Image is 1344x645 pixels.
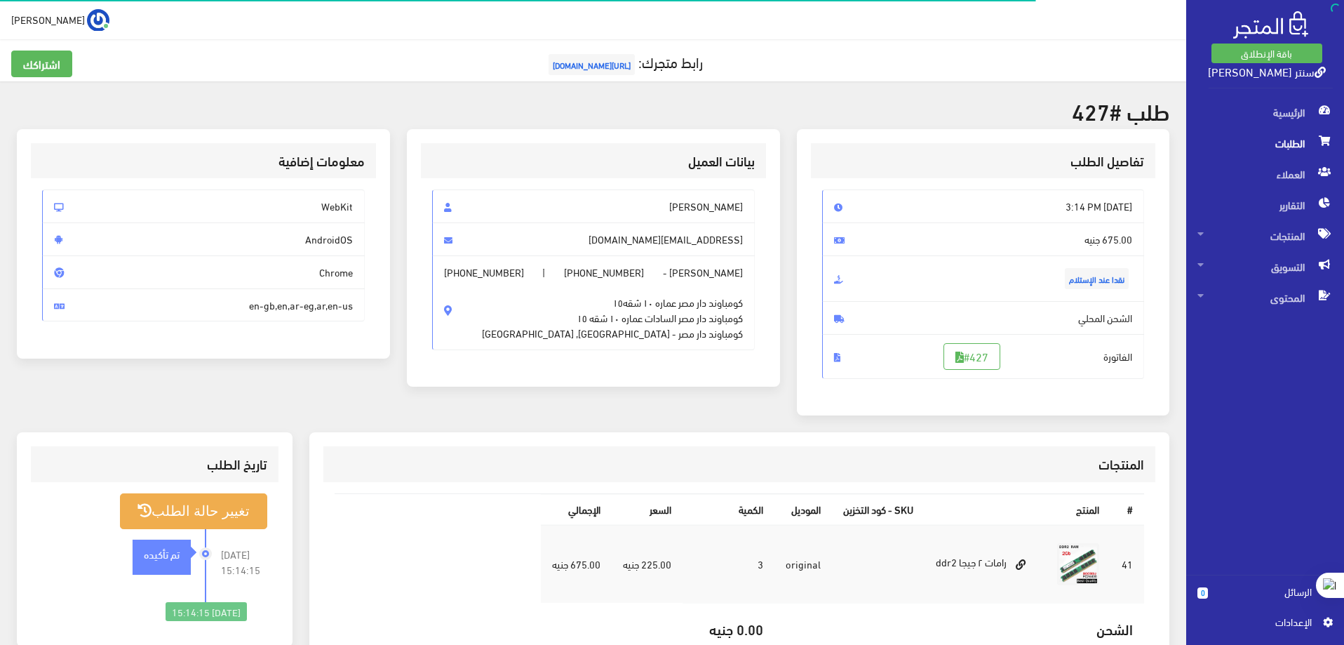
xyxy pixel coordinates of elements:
[432,255,755,350] span: [PERSON_NAME] - |
[943,343,1000,370] a: #427
[1209,614,1311,630] span: اﻹعدادات
[1110,525,1144,604] td: 41
[1197,189,1333,220] span: التقارير
[11,8,109,31] a: ... [PERSON_NAME]
[1233,11,1308,39] img: .
[1197,282,1333,313] span: المحتوى
[11,11,85,28] span: [PERSON_NAME]
[1208,61,1326,81] a: سنتر [PERSON_NAME]
[1219,584,1312,599] span: الرسائل
[683,525,774,604] td: 3
[541,494,612,524] th: اﻹجمالي
[1197,251,1333,282] span: التسويق
[1110,494,1144,524] th: #
[774,525,832,604] td: original
[822,222,1145,256] span: 675.00 جنيه
[1197,97,1333,128] span: الرئيسية
[1186,282,1344,313] a: المحتوى
[42,189,365,223] span: WebKit
[694,621,763,637] h5: 0.00 جنيه
[832,494,925,524] th: SKU - كود التخزين
[335,458,1144,471] h3: المنتجات
[549,54,635,75] span: [URL][DOMAIN_NAME]
[541,525,612,604] td: 675.00 جنيه
[612,525,683,604] td: 225.00 جنيه
[1186,97,1344,128] a: الرئيسية
[822,154,1145,168] h3: تفاصيل الطلب
[1186,189,1344,220] a: التقارير
[1211,44,1322,63] a: باقة الإنطلاق
[221,547,267,578] span: [DATE] 15:14:15
[87,9,109,32] img: ...
[822,189,1145,223] span: [DATE] 3:14 PM
[166,602,247,622] div: [DATE] 15:14:15
[1197,159,1333,189] span: العملاء
[1186,128,1344,159] a: الطلبات
[822,301,1145,335] span: الشحن المحلي
[42,154,365,168] h3: معلومات إضافية
[545,48,703,74] a: رابط متجرك:[URL][DOMAIN_NAME]
[564,265,644,280] span: [PHONE_NUMBER]
[432,222,755,256] span: [EMAIL_ADDRESS][DOMAIN_NAME]
[822,334,1145,379] span: الفاتورة
[1197,614,1333,637] a: اﻹعدادات
[11,51,72,77] a: اشتراكك
[1065,268,1129,289] span: نقدا عند الإستلام
[482,280,743,341] span: كومباوند دار مصر عماره ١٠ شقه١٥ كومباوند دار مصر السادات عماره ١٠ شقه ١٥ كومباوند دار مصر - [GEOG...
[1197,584,1333,614] a: 0 الرسائل
[683,494,774,524] th: الكمية
[42,222,365,256] span: AndroidOS
[17,98,1169,123] h2: طلب #427
[786,621,1133,637] h5: الشحن
[120,493,267,529] button: تغيير حالة الطلب
[1197,128,1333,159] span: الطلبات
[612,494,683,524] th: السعر
[42,288,365,322] span: en-gb,en,ar-eg,ar,en-us
[144,546,180,561] strong: تم تأكيده
[42,255,365,289] span: Chrome
[432,189,755,223] span: [PERSON_NAME]
[1197,587,1208,599] span: 0
[42,458,267,471] h3: تاريخ الطلب
[774,494,832,524] th: الموديل
[1197,220,1333,251] span: المنتجات
[925,525,1046,604] td: رامات ٢ جيجا ddr2
[1186,159,1344,189] a: العملاء
[925,494,1110,524] th: المنتج
[1186,220,1344,251] a: المنتجات
[432,154,755,168] h3: بيانات العميل
[444,265,524,280] span: [PHONE_NUMBER]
